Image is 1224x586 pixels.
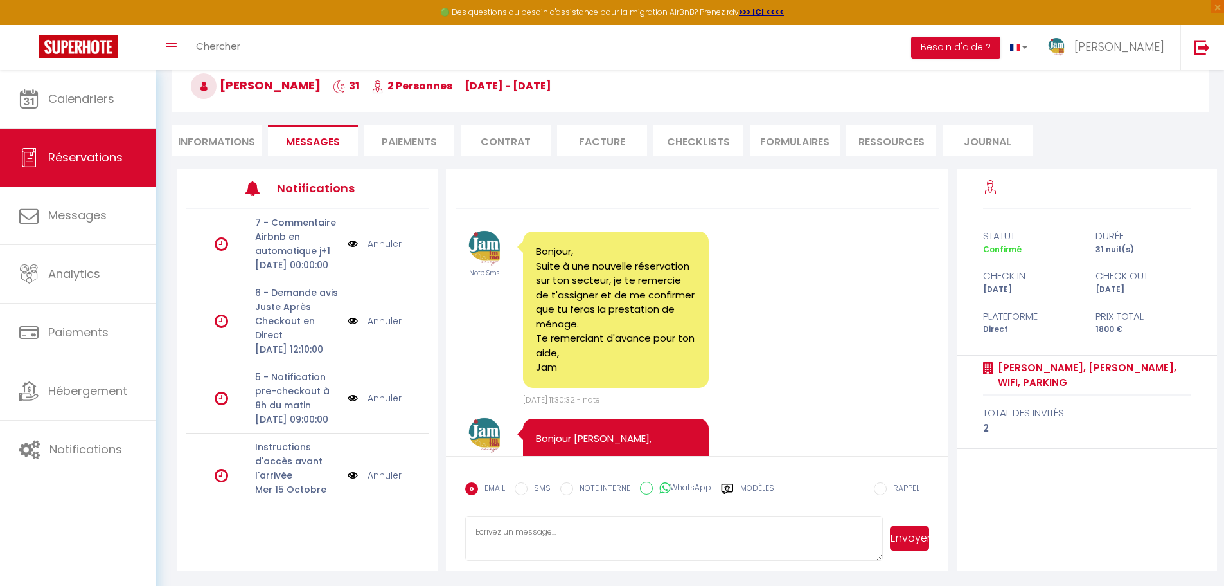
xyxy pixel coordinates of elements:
li: Journal [943,125,1033,156]
span: Notifications [49,441,122,457]
label: SMS [528,482,551,497]
div: durée [1087,228,1200,244]
div: Plateforme [975,309,1087,324]
img: ... [1047,37,1066,57]
li: Informations [172,125,262,156]
span: [PERSON_NAME] [1074,39,1164,55]
img: NO IMAGE [348,237,358,251]
img: Super Booking [39,35,118,58]
li: Contrat [461,125,551,156]
li: Ressources [846,125,936,156]
label: WhatsApp [653,482,711,496]
img: NO IMAGE [348,391,358,405]
span: Réservations [48,149,123,165]
div: check in [975,268,1087,284]
div: 1800 € [1087,324,1200,336]
span: 2 Personnes [371,78,452,93]
p: 5 - Notification pre-checkout à 8h du matin [255,370,339,412]
div: statut [975,228,1087,244]
label: NOTE INTERNE [573,482,630,497]
a: Chercher [186,25,250,70]
span: [DATE] - [DATE] [465,78,551,93]
span: Paiements [48,324,109,340]
label: Modèles [740,482,774,505]
a: Annuler [368,468,402,482]
div: Prix total [1087,309,1200,324]
p: [DATE] 09:00:00 [255,412,339,426]
p: 7 - Commentaire Airbnb en automatique j+1 [255,215,339,258]
span: Confirmé [983,244,1022,255]
span: Analytics [48,266,100,282]
a: Annuler [368,314,402,328]
div: [DATE] [975,284,1087,296]
a: Annuler [368,237,402,251]
span: Messages [286,134,340,149]
p: [DATE] 00:00:00 [255,258,339,272]
span: Calendriers [48,91,114,107]
label: EMAIL [478,482,505,497]
img: NO IMAGE [348,468,358,482]
span: Hébergement [48,383,127,399]
button: Envoyer [890,526,929,551]
div: 31 nuit(s) [1087,244,1200,256]
a: Annuler [368,391,402,405]
span: Note Sms [469,268,499,278]
span: Chercher [196,39,240,53]
img: NO IMAGE [348,314,358,328]
a: [PERSON_NAME], [PERSON_NAME], Wifi, Parking [993,360,1191,390]
p: Bonjour [PERSON_NAME], [536,432,696,446]
span: [PERSON_NAME] [191,77,321,93]
li: Paiements [364,125,454,156]
div: Direct [975,324,1087,336]
li: Facture [557,125,647,156]
label: RAPPEL [887,482,919,497]
p: Mer 15 Octobre 2025 12:00:00 [255,482,339,511]
p: 6 - Demande avis Juste Après Checkout en Direct [255,286,339,342]
div: [DATE] [1087,284,1200,296]
span: [DATE] 11:30:32 - note [523,394,600,405]
img: 17211124653347.jpg [465,416,504,454]
div: 2 [983,421,1191,436]
a: >>> ICI <<<< [739,6,784,17]
button: Besoin d'aide ? [911,37,1000,59]
p: [DATE] 12:10:00 [255,342,339,356]
li: FORMULAIRES [750,125,840,156]
div: check out [1087,268,1200,284]
li: CHECKLISTS [653,125,743,156]
p: Instructions d'accès avant l'arrivée [255,440,339,482]
a: ... [PERSON_NAME] [1037,25,1180,70]
div: total des invités [983,405,1191,421]
span: Messages [48,207,107,223]
pre: Bonjour, Suite à une nouvelle réservation sur ton secteur, je te remercie de t'assigner et de me ... [536,244,696,375]
img: logout [1194,39,1210,55]
span: 31 [333,78,359,93]
img: 17211124653347.jpg [465,228,504,267]
h3: Notifications [277,174,378,203]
